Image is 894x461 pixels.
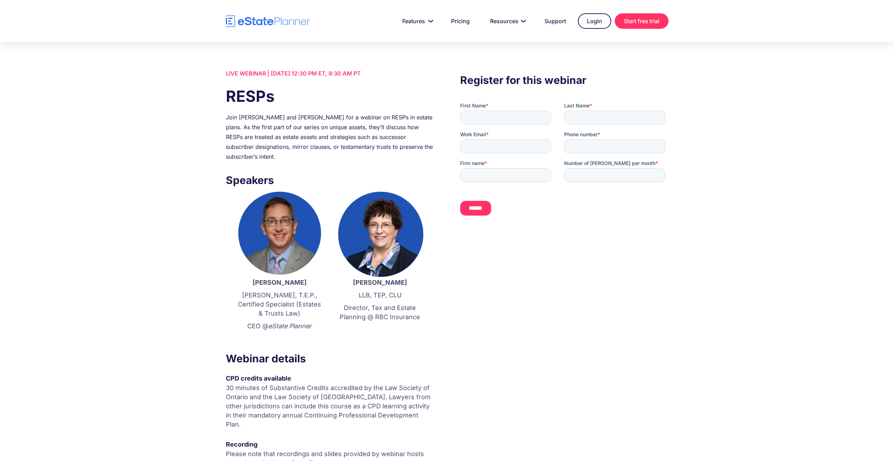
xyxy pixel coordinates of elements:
[394,14,439,28] a: Features
[236,322,323,331] p: CEO @
[226,375,291,382] strong: CPD credits available
[337,291,423,300] p: LLB, TEP, CLU
[226,112,434,162] div: Join [PERSON_NAME] and [PERSON_NAME] for a webinar on RESPs in estate plans. As the first part of...
[236,291,323,318] p: [PERSON_NAME], T.E.P., Certified Specialist (Estates & Trusts Law)
[226,85,434,107] h1: RESPs
[460,72,668,88] h3: Register for this webinar
[337,325,423,334] p: ‍
[460,102,668,228] iframe: Form 0
[443,14,478,28] a: Pricing
[226,350,434,367] h3: Webinar details
[226,383,434,429] p: 30 minutes of Substantive Credits accredited by the Law Society of Ontario and the Law Society of...
[253,279,307,286] strong: [PERSON_NAME]
[353,279,407,286] strong: [PERSON_NAME]
[337,303,423,322] p: Director, Tax and Estate Planning @ RBC Insurance
[236,334,323,343] p: ‍
[578,13,611,29] a: Login
[226,440,434,449] div: Recording
[226,68,434,78] div: LIVE WEBINAR | [DATE] 12:30 PM ET, 9:30 AM PT
[226,172,434,188] h3: Speakers
[536,14,574,28] a: Support
[268,322,312,330] em: eState Planner
[226,15,310,27] a: home
[615,13,668,29] a: Start free trial
[482,14,533,28] a: Resources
